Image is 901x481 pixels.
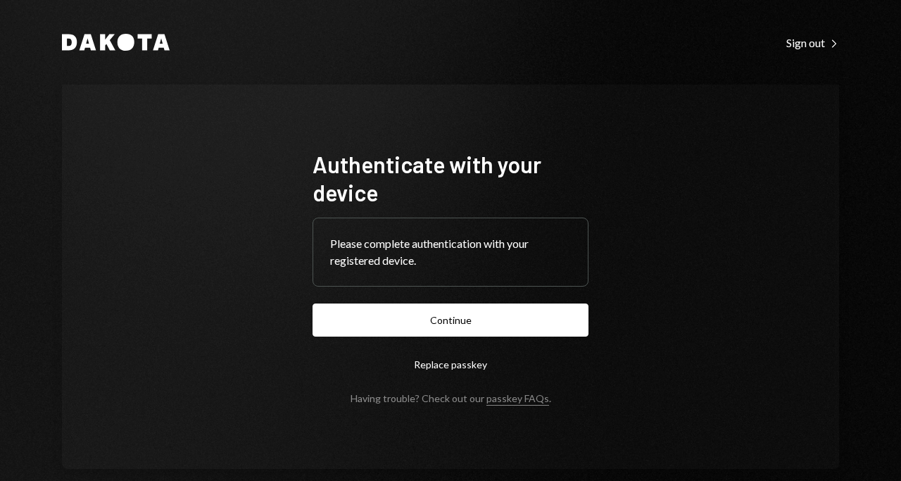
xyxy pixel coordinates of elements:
[313,304,588,337] button: Continue
[351,392,551,404] div: Having trouble? Check out our .
[313,348,588,381] button: Replace passkey
[786,35,839,50] a: Sign out
[486,392,549,406] a: passkey FAQs
[313,150,588,206] h1: Authenticate with your device
[330,235,571,269] div: Please complete authentication with your registered device.
[786,36,839,50] div: Sign out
